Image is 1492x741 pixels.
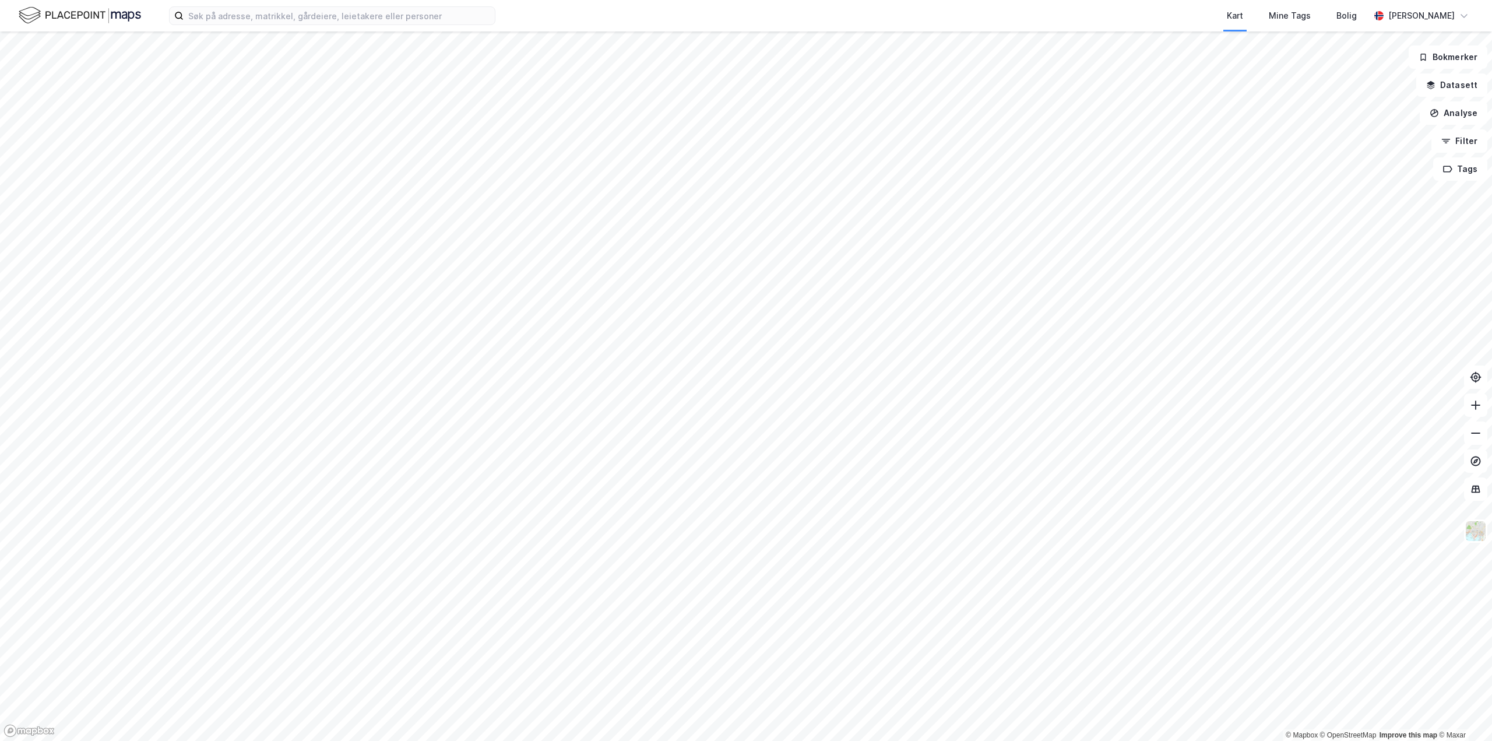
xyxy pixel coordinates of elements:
[1433,157,1487,181] button: Tags
[1227,9,1243,23] div: Kart
[1286,731,1318,739] a: Mapbox
[1416,73,1487,97] button: Datasett
[1336,9,1357,23] div: Bolig
[1434,685,1492,741] iframe: Chat Widget
[3,724,55,738] a: Mapbox homepage
[184,7,495,24] input: Søk på adresse, matrikkel, gårdeiere, leietakere eller personer
[19,5,141,26] img: logo.f888ab2527a4732fd821a326f86c7f29.svg
[1431,129,1487,153] button: Filter
[1465,520,1487,542] img: Z
[1409,45,1487,69] button: Bokmerker
[1420,101,1487,125] button: Analyse
[1380,731,1437,739] a: Improve this map
[1388,9,1455,23] div: [PERSON_NAME]
[1320,731,1377,739] a: OpenStreetMap
[1269,9,1311,23] div: Mine Tags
